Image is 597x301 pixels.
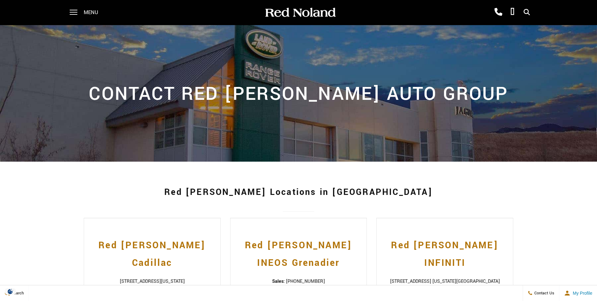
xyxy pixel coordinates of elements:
a: Red [PERSON_NAME] INEOS Grenadier [236,230,361,272]
h1: Red [PERSON_NAME] Locations in [GEOGRAPHIC_DATA] [84,180,513,205]
span: [STREET_ADDRESS][US_STATE] [90,278,214,285]
img: Red Noland Auto Group [264,7,336,18]
button: Open user profile menu [559,285,597,301]
img: Opt-Out Icon [3,288,18,295]
span: [PHONE_NUMBER] [286,278,325,285]
section: Click to Open Cookie Consent Modal [3,288,18,295]
span: [STREET_ADDRESS] [US_STATE][GEOGRAPHIC_DATA] [383,278,507,285]
h2: Contact Red [PERSON_NAME] Auto Group [84,79,513,107]
span: Contact Us [533,290,554,296]
span: My Profile [570,291,592,296]
a: Red [PERSON_NAME] Cadillac [90,230,214,272]
strong: Sales: [272,278,285,285]
a: Red [PERSON_NAME] INFINITI [383,230,507,272]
